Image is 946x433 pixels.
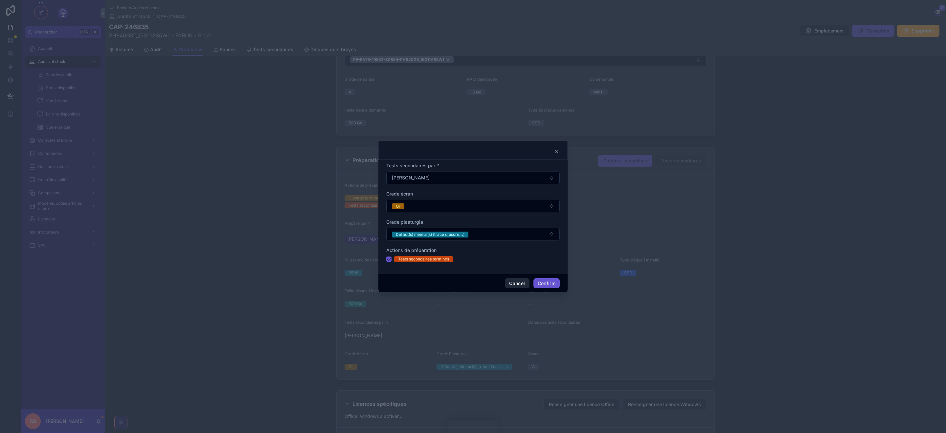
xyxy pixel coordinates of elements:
button: Select Button [386,200,560,212]
div: Or [396,203,400,209]
button: Select Button [386,228,560,240]
button: Cancel [505,278,529,289]
span: Actions de préparation [386,247,437,253]
span: Grade plasturgie [386,219,423,225]
span: Grade écran [386,191,413,196]
button: Select Button [386,172,560,184]
span: [PERSON_NAME] [392,175,430,181]
button: Confirm [533,278,560,289]
span: Tests secondaires par ? [386,163,439,168]
div: Défaut(s) mineur(s) (trace d'usure...) [396,232,464,237]
div: Tests secondaires terminés [398,256,449,262]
